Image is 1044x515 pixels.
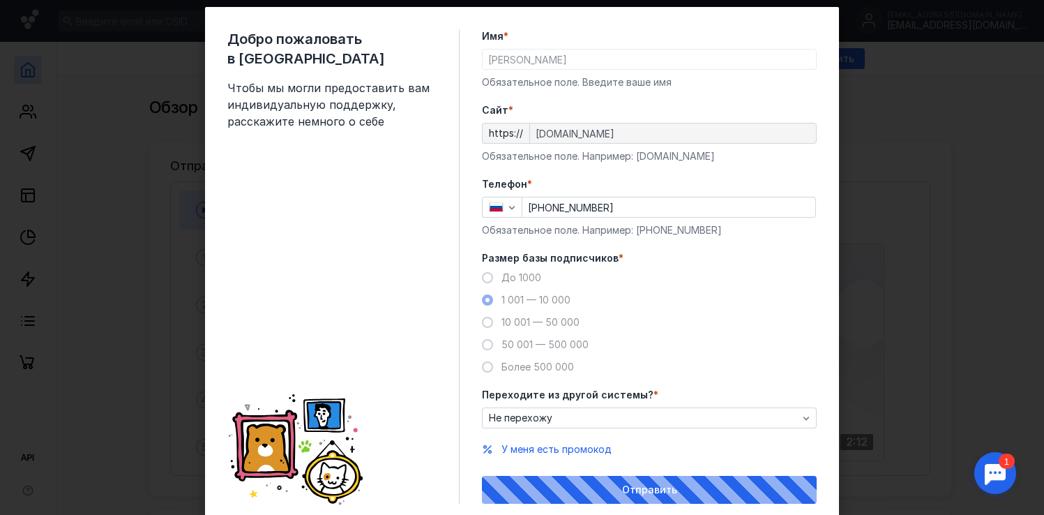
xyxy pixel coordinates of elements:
[31,8,47,24] div: 1
[482,408,817,428] button: Не перехожу
[227,29,437,68] span: Добро пожаловать в [GEOGRAPHIC_DATA]
[482,75,817,89] div: Обязательное поле. Введите ваше имя
[482,223,817,237] div: Обязательное поле. Например: [PHONE_NUMBER]
[482,388,653,402] span: Переходите из другой системы?
[482,177,527,191] span: Телефон
[482,251,619,265] span: Размер базы подписчиков
[501,443,612,455] span: У меня есть промокод
[482,149,817,163] div: Обязательное поле. Например: [DOMAIN_NAME]
[482,29,504,43] span: Имя
[501,442,612,456] button: У меня есть промокод
[489,412,552,424] span: Не перехожу
[482,103,508,117] span: Cайт
[227,80,437,130] span: Чтобы мы могли предоставить вам индивидуальную поддержку, расскажите немного о себе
